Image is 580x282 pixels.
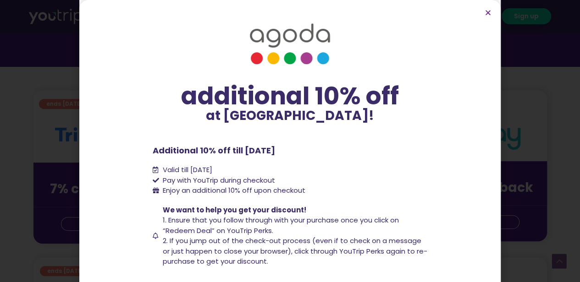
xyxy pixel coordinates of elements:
[163,205,306,215] span: We want to help you get your discount!
[160,175,275,186] span: Pay with YouTrip during checkout
[153,109,428,122] p: at [GEOGRAPHIC_DATA]!
[153,144,428,157] p: Additional 10% off till [DATE]
[163,236,427,266] span: 2. If you jump out of the check-out process (even if to check on a message or just happen to clos...
[160,165,212,175] span: Valid till [DATE]
[485,9,492,16] a: Close
[163,185,305,195] span: Enjoy an additional 10% off upon checkout
[163,215,399,235] span: 1. Ensure that you follow through with your purchase once you click on “Redeem Deal” on YouTrip P...
[153,83,428,109] div: additional 10% off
